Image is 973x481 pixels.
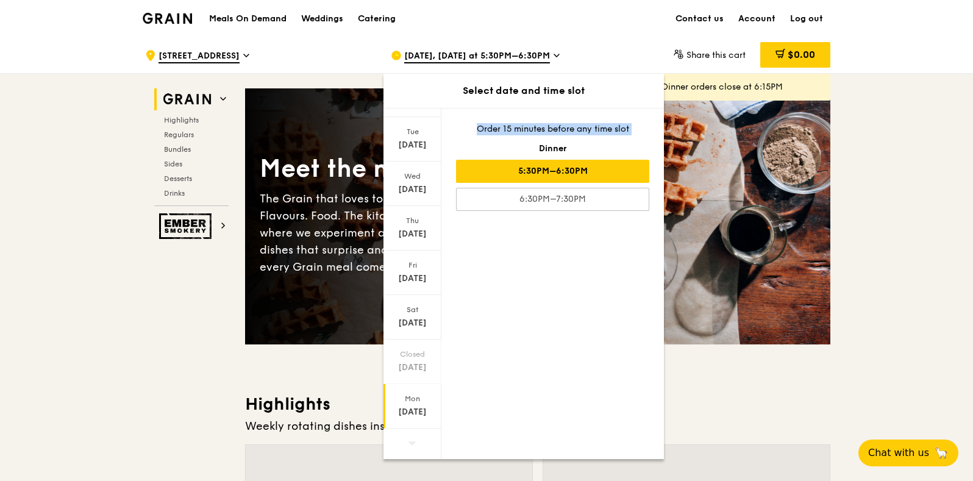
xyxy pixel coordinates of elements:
[294,1,351,37] a: Weddings
[164,174,192,183] span: Desserts
[385,216,440,226] div: Thu
[868,446,929,460] span: Chat with us
[456,188,649,211] div: 6:30PM–7:30PM
[456,143,649,155] div: Dinner
[385,362,440,374] div: [DATE]
[385,228,440,240] div: [DATE]
[245,393,830,415] h3: Highlights
[934,446,949,460] span: 🦙
[385,171,440,181] div: Wed
[159,50,240,63] span: [STREET_ADDRESS]
[385,139,440,151] div: [DATE]
[164,160,182,168] span: Sides
[788,49,815,60] span: $0.00
[456,123,649,135] div: Order 15 minutes before any time slot
[385,406,440,418] div: [DATE]
[731,1,783,37] a: Account
[858,440,958,466] button: Chat with us🦙
[686,50,746,60] span: Share this cart
[783,1,830,37] a: Log out
[383,84,664,98] div: Select date and time slot
[164,130,194,139] span: Regulars
[159,88,215,110] img: Grain web logo
[245,418,830,435] div: Weekly rotating dishes inspired by flavours from around the world.
[385,260,440,270] div: Fri
[301,1,343,37] div: Weddings
[385,127,440,137] div: Tue
[668,1,731,37] a: Contact us
[385,317,440,329] div: [DATE]
[358,1,396,37] div: Catering
[456,160,649,183] div: 5:30PM–6:30PM
[385,273,440,285] div: [DATE]
[385,394,440,404] div: Mon
[164,145,191,154] span: Bundles
[164,189,185,198] span: Drinks
[143,13,192,24] img: Grain
[385,305,440,315] div: Sat
[385,349,440,359] div: Closed
[260,190,538,276] div: The Grain that loves to play. With ingredients. Flavours. Food. The kitchen is our happy place, w...
[164,116,199,124] span: Highlights
[159,213,215,239] img: Ember Smokery web logo
[260,152,538,185] div: Meet the new Grain
[209,13,287,25] h1: Meals On Demand
[351,1,403,37] a: Catering
[404,50,550,63] span: [DATE], [DATE] at 5:30PM–6:30PM
[662,81,821,93] div: Dinner orders close at 6:15PM
[385,183,440,196] div: [DATE]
